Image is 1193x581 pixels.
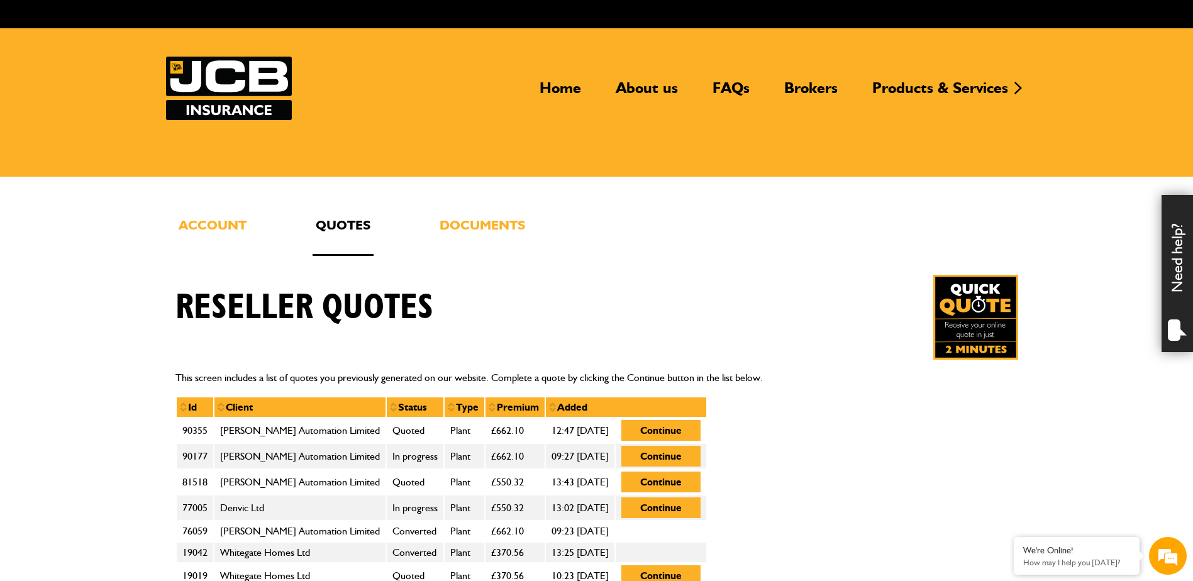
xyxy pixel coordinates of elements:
a: Get your insurance quote in just 2-minutes [933,275,1018,360]
td: £550.32 [485,469,545,495]
td: 90177 [176,443,214,469]
th: Status [386,397,444,418]
td: Converted [386,521,444,542]
td: [PERSON_NAME] Automation Limited [214,521,386,542]
button: Continue [621,420,701,441]
td: 13:02 [DATE] [545,495,615,521]
button: Continue [621,472,701,492]
td: 90355 [176,418,214,443]
div: Need help? [1162,195,1193,352]
td: Plant [444,469,485,495]
th: Client [214,397,386,418]
a: JCB Insurance Services [166,57,292,120]
td: Plant [444,495,485,521]
p: How may I help you today? [1023,558,1130,567]
a: Brokers [775,79,847,108]
td: £662.10 [485,443,545,469]
td: £370.56 [485,542,545,563]
img: Quick Quote [933,275,1018,360]
td: Plant [444,443,485,469]
td: Converted [386,542,444,563]
a: FAQs [703,79,759,108]
img: JCB Insurance Services logo [166,57,292,120]
th: Added [545,397,707,418]
td: Denvic Ltd [214,495,386,521]
a: Documents [436,214,528,256]
h1: Reseller quotes [175,287,433,329]
td: £550.32 [485,495,545,521]
td: £662.10 [485,521,545,542]
button: Continue [621,497,701,518]
a: About us [606,79,687,108]
td: Quoted [386,469,444,495]
a: Quotes [313,214,374,256]
th: Type [444,397,485,418]
th: Id [176,397,214,418]
p: This screen includes a list of quotes you previously generated on our website. Complete a quote b... [175,370,1018,386]
a: Products & Services [863,79,1018,108]
td: 76059 [176,521,214,542]
button: Continue [621,446,701,467]
td: [PERSON_NAME] Automation Limited [214,418,386,443]
a: Account [175,214,250,256]
td: Plant [444,418,485,443]
td: [PERSON_NAME] Automation Limited [214,469,386,495]
td: Plant [444,521,485,542]
td: 12:47 [DATE] [545,418,615,443]
td: Plant [444,542,485,563]
td: 81518 [176,469,214,495]
td: Whitegate Homes Ltd [214,542,386,563]
td: 13:43 [DATE] [545,469,615,495]
td: 77005 [176,495,214,521]
div: We're Online! [1023,545,1130,556]
td: 13:25 [DATE] [545,542,615,563]
td: £662.10 [485,418,545,443]
td: In progress [386,443,444,469]
td: In progress [386,495,444,521]
td: 09:23 [DATE] [545,521,615,542]
a: Home [530,79,591,108]
td: 19042 [176,542,214,563]
th: Premium [485,397,545,418]
td: Quoted [386,418,444,443]
td: 09:27 [DATE] [545,443,615,469]
td: [PERSON_NAME] Automation Limited [214,443,386,469]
